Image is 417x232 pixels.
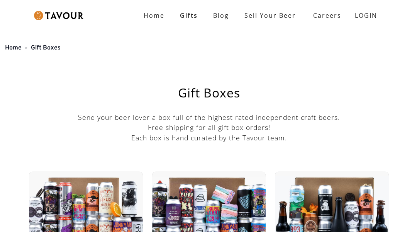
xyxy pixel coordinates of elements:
[29,112,389,143] p: Send your beer lover a box full of the highest rated independent craft beers. Free shipping for a...
[347,8,385,23] a: LOGIN
[48,87,370,99] h1: Gift Boxes
[237,8,303,23] a: Sell Your Beer
[303,5,347,26] a: Careers
[144,11,164,20] strong: Home
[31,44,61,52] a: Gift Boxes
[5,44,22,52] a: Home
[136,8,172,23] a: Home
[172,8,205,23] a: Gifts
[313,8,341,23] strong: Careers
[205,8,237,23] a: Blog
